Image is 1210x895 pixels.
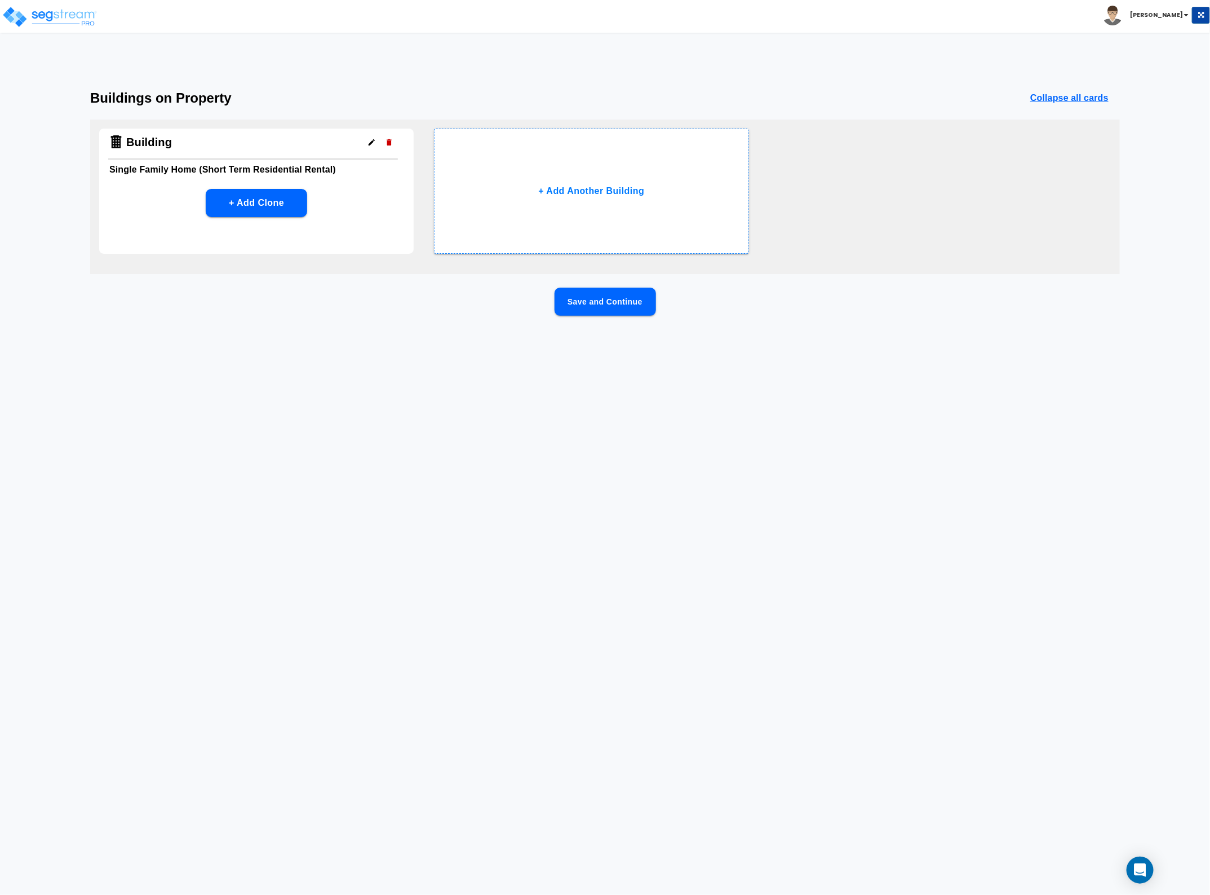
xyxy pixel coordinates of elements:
h3: Buildings on Property [90,90,232,106]
h6: Single Family Home (Short Term Residential Rental) [109,162,404,178]
b: [PERSON_NAME] [1130,11,1183,19]
button: Save and Continue [555,288,656,316]
div: Open Intercom Messenger [1127,857,1154,884]
button: + Add Clone [206,189,307,217]
h4: Building [126,135,172,149]
img: logo_pro_r.png [2,6,97,28]
img: Building Icon [108,134,124,150]
img: avatar.png [1103,6,1123,25]
p: Collapse all cards [1030,91,1109,105]
button: + Add Another Building [434,129,748,254]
